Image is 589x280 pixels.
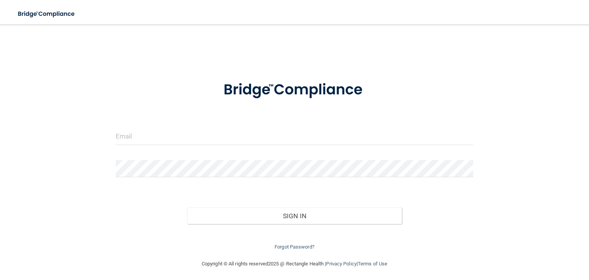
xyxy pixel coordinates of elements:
button: Sign In [187,208,401,224]
div: Copyright © All rights reserved 2025 @ Rectangle Health | | [155,252,434,276]
img: bridge_compliance_login_screen.278c3ca4.svg [12,6,82,22]
a: Forgot Password? [275,244,314,250]
a: Terms of Use [358,261,387,267]
a: Privacy Policy [326,261,356,267]
img: bridge_compliance_login_screen.278c3ca4.svg [208,71,381,109]
input: Email [116,128,473,145]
